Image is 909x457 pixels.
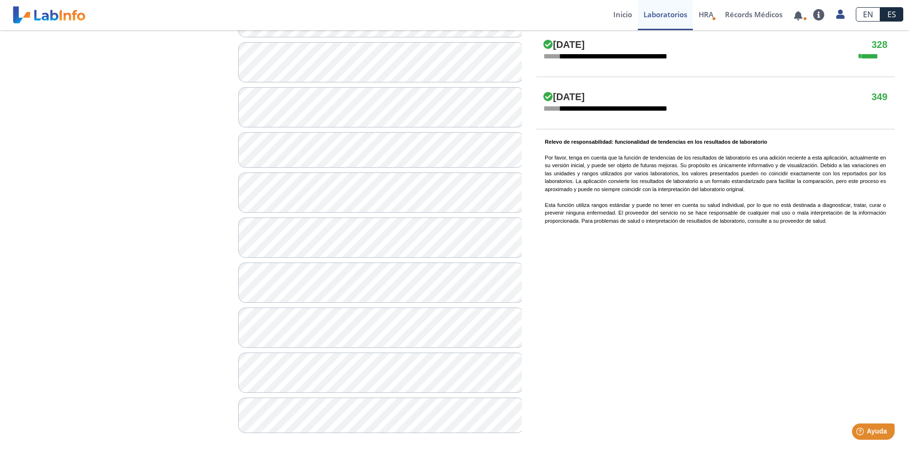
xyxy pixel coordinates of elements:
[543,39,585,51] h4: [DATE]
[699,10,713,19] span: HRA
[543,91,585,103] h4: [DATE]
[880,7,903,22] a: ES
[872,91,887,103] h4: 349
[872,39,887,51] h4: 328
[545,138,886,225] p: Por favor, tenga en cuenta que la función de tendencias de los resultados de laboratorio es una a...
[545,139,767,145] b: Relevo de responsabilidad: funcionalidad de tendencias en los resultados de laboratorio
[824,420,898,446] iframe: Help widget launcher
[856,7,880,22] a: EN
